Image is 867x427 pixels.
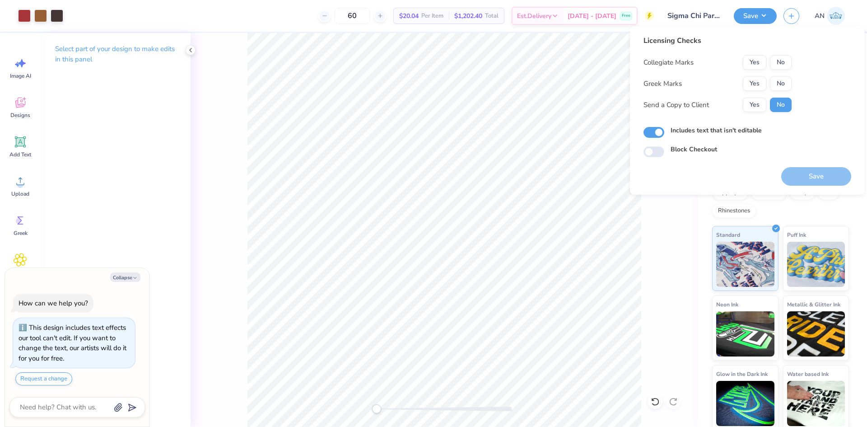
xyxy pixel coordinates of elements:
[743,76,766,91] button: Yes
[643,57,694,68] div: Collegiate Marks
[712,204,756,218] div: Rhinestones
[716,300,738,309] span: Neon Ink
[787,242,845,287] img: Puff Ink
[671,145,717,154] label: Block Checkout
[9,151,31,158] span: Add Text
[716,311,774,357] img: Neon Ink
[770,98,792,112] button: No
[716,381,774,426] img: Glow in the Dark Ink
[743,98,766,112] button: Yes
[19,299,88,308] div: How can we help you?
[643,100,709,110] div: Send a Copy to Client
[15,372,72,385] button: Request a change
[787,311,845,357] img: Metallic & Glitter Ink
[787,369,829,379] span: Water based Ink
[399,11,419,21] span: $20.04
[661,7,727,25] input: Untitled Design
[372,404,381,413] div: Accessibility label
[14,230,28,237] span: Greek
[643,79,682,89] div: Greek Marks
[811,7,849,25] a: AN
[421,11,443,21] span: Per Item
[716,242,774,287] img: Standard
[815,11,825,21] span: AN
[454,11,482,21] span: $1,202.40
[335,8,370,24] input: – –
[643,35,792,46] div: Licensing Checks
[10,72,31,80] span: Image AI
[770,55,792,70] button: No
[787,300,840,309] span: Metallic & Glitter Ink
[671,126,762,135] label: Includes text that isn't editable
[770,76,792,91] button: No
[716,369,768,379] span: Glow in the Dark Ink
[743,55,766,70] button: Yes
[517,11,551,21] span: Est. Delivery
[622,13,630,19] span: Free
[10,112,30,119] span: Designs
[485,11,499,21] span: Total
[11,190,29,197] span: Upload
[55,44,176,65] p: Select part of your design to make edits in this panel
[734,8,777,24] button: Save
[716,230,740,239] span: Standard
[787,381,845,426] img: Water based Ink
[787,230,806,239] span: Puff Ink
[19,323,126,363] div: This design includes text effects our tool can't edit. If you want to change the text, our artist...
[827,7,845,25] img: Arlo Noche
[568,11,616,21] span: [DATE] - [DATE]
[110,272,140,282] button: Collapse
